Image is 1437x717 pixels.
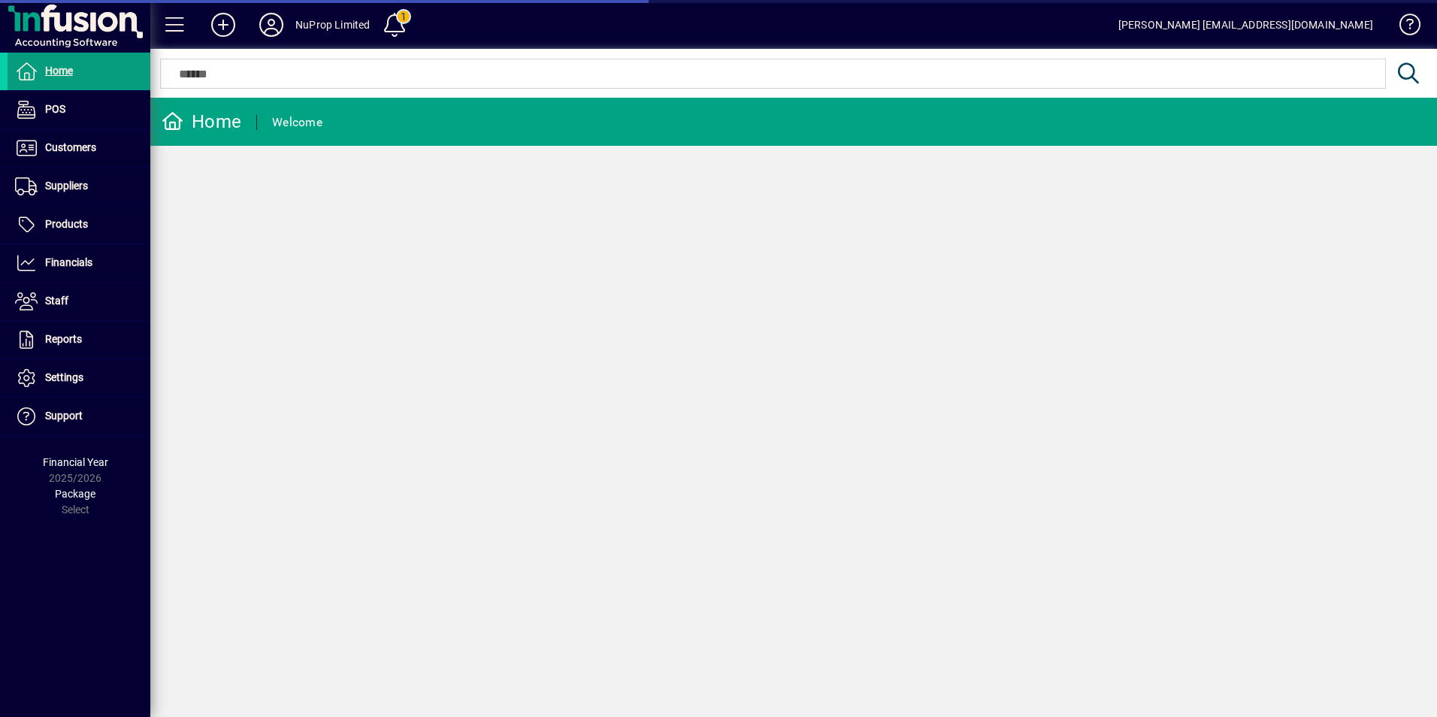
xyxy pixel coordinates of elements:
span: Package [55,488,95,500]
span: POS [45,103,65,115]
span: Staff [45,295,68,307]
span: Suppliers [45,180,88,192]
a: Settings [8,359,150,397]
a: Reports [8,321,150,358]
span: Reports [45,333,82,345]
button: Add [199,11,247,38]
span: Customers [45,141,96,153]
a: Products [8,206,150,244]
a: Financials [8,244,150,282]
a: Staff [8,283,150,320]
a: Knowledge Base [1388,3,1418,52]
div: Home [162,110,241,134]
a: Customers [8,129,150,167]
a: Support [8,398,150,435]
span: Support [45,410,83,422]
span: Home [45,65,73,77]
a: Suppliers [8,168,150,205]
span: Financials [45,256,92,268]
div: Welcome [272,110,322,135]
div: NuProp Limited [295,13,370,37]
span: Settings [45,371,83,383]
span: Financial Year [43,456,108,468]
div: [PERSON_NAME] [EMAIL_ADDRESS][DOMAIN_NAME] [1118,13,1373,37]
a: POS [8,91,150,129]
span: Products [45,218,88,230]
button: Profile [247,11,295,38]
